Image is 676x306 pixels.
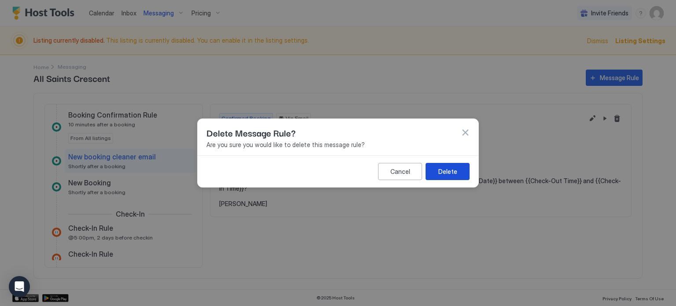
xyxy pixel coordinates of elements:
[9,276,30,297] div: Open Intercom Messenger
[438,167,457,176] div: Delete
[426,163,470,180] button: Delete
[206,126,296,139] span: Delete Message Rule?
[206,141,470,149] span: Are you sure you would like to delete this message rule?
[390,167,410,176] div: Cancel
[378,163,422,180] button: Cancel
